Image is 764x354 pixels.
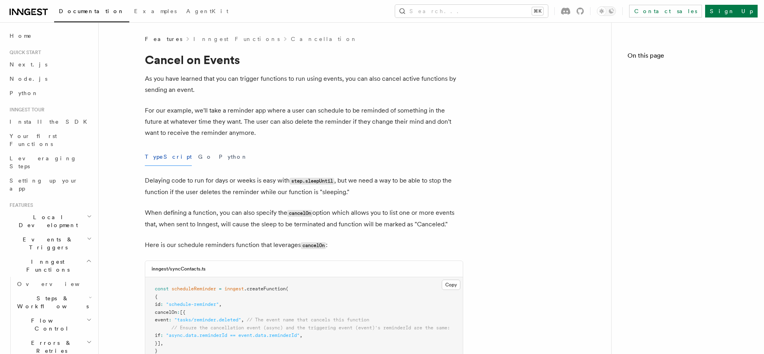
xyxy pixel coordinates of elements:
a: Inngest Functions [193,35,280,43]
p: For our example, we'll take a reminder app where a user can schedule to be reminded of something ... [145,105,463,138]
span: : [160,333,163,338]
span: .createFunction [244,286,286,292]
span: Leveraging Steps [10,155,77,169]
span: cancelOn [155,309,177,315]
span: if [155,333,160,338]
span: id [155,301,160,307]
span: event [155,317,169,323]
span: : [169,317,172,323]
span: Events & Triggers [6,235,87,251]
button: Search...⌘K [395,5,548,18]
span: Features [145,35,182,43]
a: Your first Functions [6,129,94,151]
span: scheduleReminder [172,286,216,292]
span: Documentation [59,8,125,14]
span: [{ [180,309,185,315]
span: , [241,317,244,323]
span: Python [10,90,39,96]
a: Cancellation [291,35,358,43]
button: Flow Control [14,313,94,336]
span: Node.js [10,76,47,82]
button: Local Development [6,210,94,232]
a: Examples [129,2,181,21]
p: As you have learned that you can trigger functions to run using events, you can also cancel activ... [145,73,463,95]
button: Steps & Workflows [14,291,94,313]
h1: Cancel on Events [145,53,463,67]
h4: On this page [628,51,748,64]
span: "schedule-reminder" [166,301,219,307]
span: Quick start [6,49,41,56]
span: , [160,340,163,346]
span: Home [10,32,32,40]
code: cancelOn [287,210,312,217]
span: Examples [134,8,177,14]
a: Overview [14,277,94,291]
span: Flow Control [14,317,86,333]
span: Install the SDK [10,119,92,125]
span: inngest [224,286,244,292]
a: Sign Up [705,5,758,18]
button: TypeScript [145,148,192,166]
span: const [155,286,169,292]
span: // The event name that cancels this function [247,317,369,323]
button: Events & Triggers [6,232,94,255]
span: Next.js [10,61,47,68]
span: // Ensure the cancellation event (async) and the triggering event (event)'s reminderId are the same: [172,325,450,331]
span: Your first Functions [10,133,57,147]
span: Inngest Functions [6,258,86,274]
a: AgentKit [181,2,233,21]
span: , [219,301,222,307]
a: Documentation [54,2,129,22]
code: cancelOn [301,242,326,249]
a: Contact sales [629,5,702,18]
span: } [155,348,158,354]
button: Copy [442,280,460,290]
button: Python [219,148,248,166]
a: Setting up your app [6,173,94,196]
a: Home [6,29,94,43]
a: Install the SDK [6,115,94,129]
p: Here is our schedule reminders function that leverages : [145,239,463,251]
span: "async.data.reminderId == event.data.reminderId" [166,333,300,338]
span: Inngest tour [6,107,45,113]
h3: inngest/syncContacts.ts [152,266,206,272]
code: step.sleepUntil [290,178,334,185]
span: , [300,333,302,338]
span: }] [155,340,160,346]
a: Python [6,86,94,100]
span: : [177,309,180,315]
span: Local Development [6,213,87,229]
a: Next.js [6,57,94,72]
span: Overview [17,281,99,287]
button: Toggle dark mode [597,6,616,16]
a: Leveraging Steps [6,151,94,173]
span: { [155,294,158,300]
button: Inngest Functions [6,255,94,277]
span: "tasks/reminder.deleted" [174,317,241,323]
span: Features [6,202,33,208]
button: Go [198,148,212,166]
p: Delaying code to run for days or weeks is easy with , but we need a way to be able to stop the fu... [145,175,463,198]
p: When defining a function, you can also specify the option which allows you to list one or more ev... [145,207,463,230]
span: = [219,286,222,292]
span: : [160,301,163,307]
span: Steps & Workflows [14,294,89,310]
span: AgentKit [186,8,228,14]
a: Node.js [6,72,94,86]
span: Setting up your app [10,177,78,192]
span: ( [286,286,288,292]
kbd: ⌘K [532,7,543,15]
